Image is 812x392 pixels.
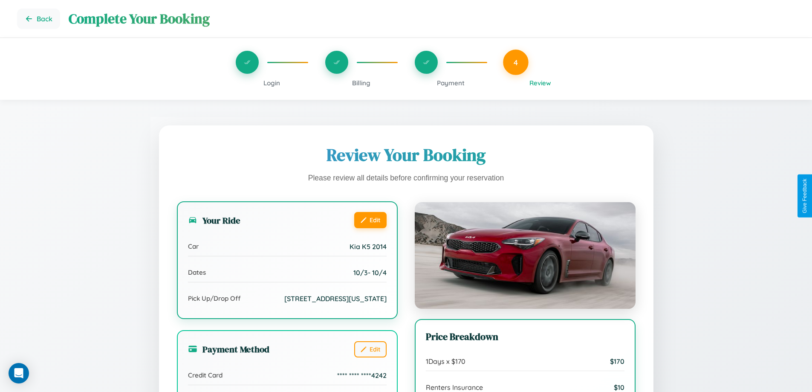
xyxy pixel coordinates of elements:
span: Review [529,79,551,87]
span: $ 10 [614,383,624,392]
button: Go back [17,9,60,29]
button: Edit [354,341,387,357]
span: 4 [514,58,518,67]
span: Pick Up/Drop Off [188,294,241,302]
span: Payment [437,79,465,87]
span: Login [263,79,280,87]
span: 1 Days x $ 170 [426,357,465,366]
span: Credit Card [188,371,223,379]
span: Dates [188,268,206,276]
h3: Price Breakdown [426,330,624,343]
span: $ 170 [610,357,624,366]
span: Renters Insurance [426,383,483,392]
span: Car [188,242,199,250]
img: Kia K5 [415,202,636,309]
span: 10 / 3 - 10 / 4 [353,268,387,277]
h1: Complete Your Booking [69,9,795,28]
p: Please review all details before confirming your reservation [177,171,636,185]
div: Give Feedback [802,179,808,213]
h3: Your Ride [188,214,240,226]
h3: Payment Method [188,343,269,355]
button: Edit [354,212,387,228]
div: Open Intercom Messenger [9,363,29,383]
span: [STREET_ADDRESS][US_STATE] [284,294,387,303]
h1: Review Your Booking [177,143,636,166]
span: Billing [352,79,370,87]
span: Kia K5 2014 [350,242,387,251]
